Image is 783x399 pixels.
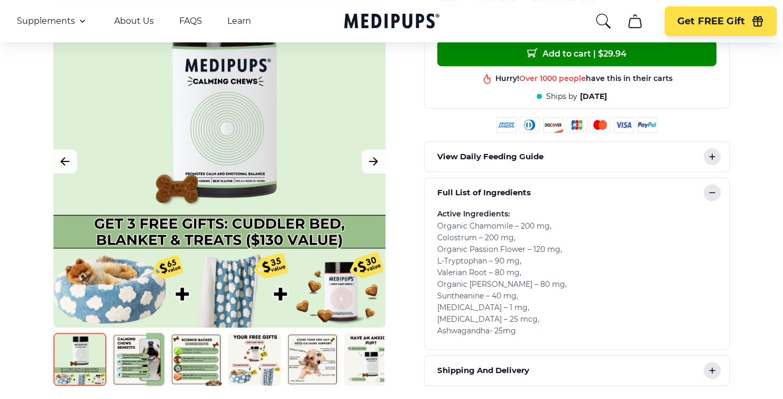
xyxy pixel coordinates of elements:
span: Get FREE Gift [677,15,745,28]
button: cart [622,8,648,34]
span: Organic Chamomile – 200 mg , Colostrum – 200 mg , Organic Passion Flower – 120 mg , L-Tryptophan ... [437,221,567,335]
button: Supplements [17,15,89,28]
button: Previous Image [53,149,77,173]
img: Calming Dog Chews | Natural Dog Supplements [344,333,397,386]
p: View Daily Feeding Guide [437,150,544,163]
img: Calming Dog Chews | Natural Dog Supplements [53,333,106,386]
img: Calming Dog Chews | Natural Dog Supplements [228,333,281,386]
span: Supplements [17,16,75,26]
button: Add to cart | $29.94 [437,40,716,66]
span: Add to cart | $ 29.94 [527,48,627,59]
img: Calming Dog Chews | Natural Dog Supplements [112,333,164,386]
p: Shipping And Delivery [437,364,529,377]
div: Hurry! have this in their carts [495,69,673,79]
a: About Us [114,16,154,26]
a: Medipups [344,11,439,33]
a: Learn [227,16,251,26]
span: Active Ingredients: [437,209,510,219]
button: search [595,13,612,30]
div: in this shop [536,81,632,92]
img: Calming Dog Chews | Natural Dog Supplements [170,333,223,386]
span: Over 1000 people [519,69,586,78]
img: payment methods [496,117,657,133]
img: Calming Dog Chews | Natural Dog Supplements [286,333,339,386]
button: Next Image [362,149,385,173]
p: Full List of Ingredients [437,186,531,199]
span: Best product [536,81,587,91]
span: [DATE] [580,92,607,102]
button: Get FREE Gift [665,6,777,36]
span: Ships by [546,92,577,102]
a: FAQS [179,16,202,26]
